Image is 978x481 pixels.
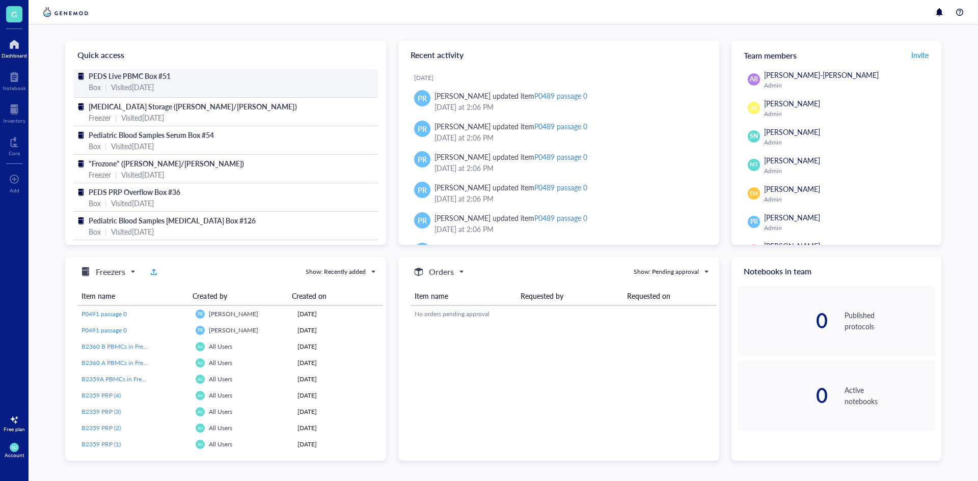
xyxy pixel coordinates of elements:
[434,212,587,223] div: [PERSON_NAME] updated item
[738,385,828,406] div: 0
[297,309,379,319] div: [DATE]
[9,150,20,156] div: Core
[406,147,711,178] a: PR[PERSON_NAME] updated itemP0489 passage 0[DATE] at 2:06 PM
[429,266,454,278] h5: Orders
[3,118,25,124] div: Inventory
[297,326,379,335] div: [DATE]
[534,91,587,101] div: P0489 passage 0
[81,309,127,318] span: P0491 passage 0
[534,152,587,162] div: P0489 passage 0
[77,287,188,305] th: Item name
[198,442,203,446] span: AU
[406,208,711,239] a: PR[PERSON_NAME] updated itemP0489 passage 0[DATE] at 2:06 PM
[434,132,703,143] div: [DATE] at 2:06 PM
[434,101,703,112] div: [DATE] at 2:06 PM
[764,138,931,147] div: Admin
[911,50,929,60] span: Invite
[209,407,232,416] span: All Users
[2,36,27,59] a: Dashboard
[764,167,931,175] div: Admin
[81,391,187,400] a: B2359 PRP (4)
[188,287,288,305] th: Created by
[121,169,164,180] div: Visited [DATE]
[9,134,20,156] a: Core
[623,287,716,305] th: Requested on
[750,75,758,84] span: AB
[89,158,244,168] span: "Frozone" ([PERSON_NAME]/[PERSON_NAME])
[3,101,25,124] a: Inventory
[764,241,820,251] span: [PERSON_NAME]
[406,86,711,117] a: PR[PERSON_NAME] updated itemP0489 passage 0[DATE] at 2:06 PM
[750,189,758,197] span: EM
[81,358,187,367] a: B2360 A PBMCs in Freezing Media
[198,377,203,381] span: AU
[81,342,175,351] span: B2360 B PBMCs in Freezing Media
[81,440,187,449] a: B2359 PRP (1)
[5,452,24,458] div: Account
[517,287,622,305] th: Requested by
[634,267,699,276] div: Show: Pending approval
[534,213,587,223] div: P0489 passage 0
[297,342,379,351] div: [DATE]
[209,326,258,334] span: [PERSON_NAME]
[738,310,828,331] div: 0
[81,391,121,400] span: B2359 PRP (4)
[4,426,25,432] div: Free plan
[764,195,931,204] div: Admin
[111,81,154,93] div: Visited [DATE]
[111,140,154,152] div: Visited [DATE]
[198,328,203,333] span: PR
[434,223,703,235] div: [DATE] at 2:06 PM
[81,326,127,334] span: P0491 passage 0
[11,8,17,20] span: G
[750,132,758,141] span: SN
[534,182,587,192] div: P0489 passage 0
[764,98,820,108] span: [PERSON_NAME]
[10,187,19,193] div: Add
[764,70,879,80] span: [PERSON_NAME]-[PERSON_NAME]
[764,127,820,137] span: [PERSON_NAME]
[111,226,154,237] div: Visited [DATE]
[418,123,427,134] span: PR
[89,169,111,180] div: Freezer
[81,326,187,335] a: P0491 passage 0
[288,287,375,305] th: Created on
[89,101,297,111] span: [MEDICAL_DATA] Storage ([PERSON_NAME]/[PERSON_NAME])
[105,140,107,152] div: |
[209,440,232,448] span: All Users
[198,409,203,414] span: AU
[306,267,366,276] div: Show: Recently added
[3,85,26,91] div: Notebook
[731,257,941,286] div: Notebooks in team
[845,384,935,407] div: Active notebooks
[764,155,820,165] span: [PERSON_NAME]
[41,6,91,18] img: genemod-logo
[297,423,379,433] div: [DATE]
[81,407,187,416] a: B2359 PRP (3)
[105,226,107,237] div: |
[415,309,712,319] div: No orders pending approval
[81,375,187,384] a: B2359A PBMCs in Freezing Media
[911,47,929,63] button: Invite
[89,226,101,237] div: Box
[65,41,386,69] div: Quick access
[845,309,935,332] div: Published protocols
[105,81,107,93] div: |
[89,197,101,209] div: Box
[12,445,17,450] span: AU
[764,224,931,232] div: Admin
[198,360,203,365] span: AU
[81,375,174,383] span: B2359A PBMCs in Freezing Media
[414,74,711,82] div: [DATE]
[398,41,719,69] div: Recent activity
[434,193,703,204] div: [DATE] at 2:06 PM
[764,212,820,222] span: [PERSON_NAME]
[434,151,587,162] div: [PERSON_NAME] updated item
[418,215,427,226] span: PR
[209,342,232,351] span: All Users
[89,71,171,81] span: PEDS Live PBMC Box #51
[764,184,820,194] span: [PERSON_NAME]
[81,440,121,448] span: B2359 PRP (1)
[750,217,758,227] span: PR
